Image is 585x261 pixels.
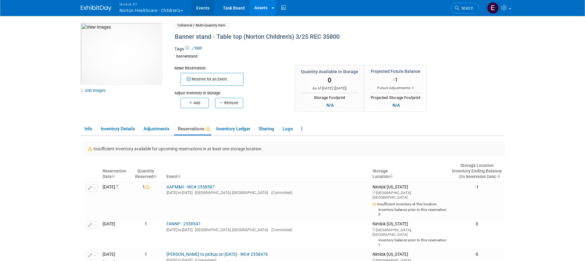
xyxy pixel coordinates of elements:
[459,6,473,10] span: Search
[181,73,244,86] button: Reserve for an Event
[372,207,447,217] div: Inventory balance prior to this reservation: 0
[370,160,450,182] th: Storage Location : activate to sort column ascending
[372,190,447,200] div: [GEOGRAPHIC_DATA], [GEOGRAPHIC_DATA]
[133,182,159,219] td: 1
[372,202,377,206] i: Insufficient quantity available at storage location
[269,191,292,195] span: (Committed)
[325,102,336,109] div: N/A
[177,228,182,232] span: to
[371,93,420,101] div: Projected Storage Footprint
[100,160,133,182] th: ReservationDate : activate to sort column ascending
[452,184,502,190] div: -1
[84,142,505,156] div: Insufficient inventory available for upcoming reservations in at least one storage location.
[145,185,149,189] i: Insufficient quantity available at storage location
[372,237,447,247] div: Inventory balance prior to this reservation: 1
[81,124,96,134] a: Info
[193,191,268,195] span: [GEOGRAPHIC_DATA], [GEOGRAPHIC_DATA]
[100,182,133,219] td: [DATE]
[279,124,296,134] a: Logs
[133,160,159,182] th: Quantity&nbsp;&nbsp;&nbsp;Reserved : activate to sort column ascending
[166,184,215,189] a: AAPM&R - WO# 2558587
[454,174,496,179] span: (On Reservation Date)
[328,77,331,84] span: 0
[255,124,278,134] a: Sharing
[411,86,414,90] span: -1
[174,46,454,64] div: Tags
[301,86,358,91] div: As of [DATE] ( )
[166,221,201,226] a: FANNP - 2558547
[81,23,162,85] img: View Images
[177,191,182,195] span: to
[372,184,447,217] div: Nimlok [US_STATE]
[215,98,243,108] button: Remove
[81,87,108,94] a: Edit Images
[116,185,122,189] i: Future Date
[164,160,370,182] th: Event : activate to sort column ascending
[173,31,454,42] div: Banner stand - Table top (Norton Children's) 3/25 REC 35800
[371,68,420,74] div: Projected Future Balance
[97,124,138,134] a: Inventory Details
[452,221,502,227] div: 0
[372,200,447,207] div: Insufficient inventory at this location.
[192,46,202,50] a: Edit
[174,53,199,60] div: bannerstand
[166,227,368,232] div: [DATE] [DATE]
[140,124,173,134] a: Adjustments
[269,228,292,232] span: (Committed)
[166,252,268,257] a: [PERSON_NAME] to pickup on [DATE] - WO# 2558476
[301,93,358,101] div: Storage Footprint
[487,2,499,14] img: Elizabeth Griffin
[372,227,447,237] div: [GEOGRAPHIC_DATA], [GEOGRAPHIC_DATA]
[452,252,502,257] div: 0
[193,228,268,232] span: [GEOGRAPHIC_DATA], [GEOGRAPHIC_DATA]
[119,1,183,7] span: Nimlok KY
[391,102,402,109] div: N/A
[393,76,398,83] span: -1
[174,65,286,71] div: Make Reservation:
[213,124,254,134] a: Inventory Ledger
[181,98,209,108] button: Add
[174,124,211,134] a: Reservations
[174,86,286,96] div: Adjust Inventory in Storage:
[81,5,111,11] img: ExhibitDay
[174,22,228,29] span: Collateral / Multi-Quantity Item
[301,69,358,75] div: Quantity Available in Storage
[335,86,345,90] span: [DATE]
[451,3,479,14] a: Search
[133,219,159,249] td: 1
[166,190,368,195] div: [DATE] [DATE]
[372,221,447,247] div: Nimlok [US_STATE]
[371,85,420,91] div: Future Adjustments:
[450,160,504,182] th: Storage LocationInventory Ending Balance (On Reservation Date) : activate to sort column ascending
[100,219,133,249] td: [DATE]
